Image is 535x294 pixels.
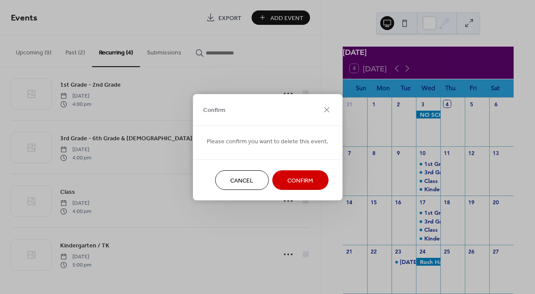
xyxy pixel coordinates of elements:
[203,106,225,115] span: Confirm
[230,176,253,185] span: Cancel
[207,137,328,146] span: Please confirm you want to delete this event.
[215,170,269,190] button: Cancel
[287,176,313,185] span: Confirm
[272,170,328,190] button: Confirm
